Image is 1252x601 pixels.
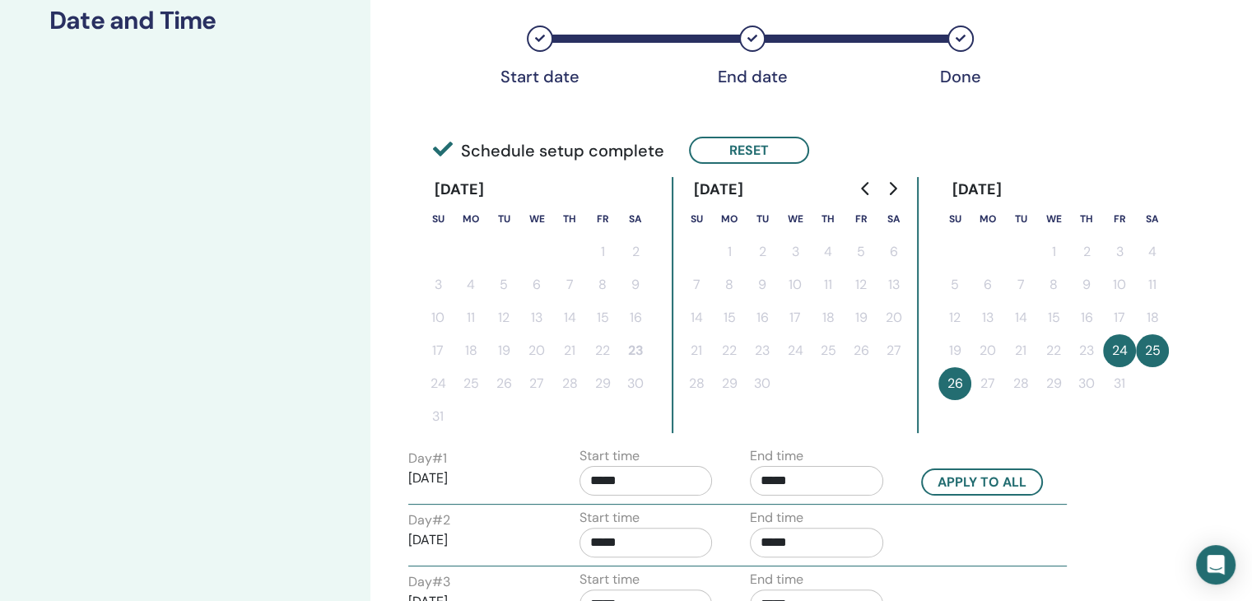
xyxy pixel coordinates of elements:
button: 6 [971,268,1004,301]
button: 23 [746,334,779,367]
button: 18 [1136,301,1169,334]
button: 24 [421,367,454,400]
button: 7 [680,268,713,301]
button: 16 [746,301,779,334]
button: 23 [1070,334,1103,367]
button: Apply to all [921,468,1043,496]
button: 6 [520,268,553,301]
button: 29 [1037,367,1070,400]
button: 24 [1103,334,1136,367]
div: Done [919,67,1002,86]
th: Monday [971,203,1004,235]
button: 5 [938,268,971,301]
button: 26 [487,367,520,400]
button: 1 [586,235,619,268]
th: Saturday [619,203,652,235]
button: 29 [713,367,746,400]
button: 1 [1037,235,1070,268]
th: Sunday [938,203,971,235]
button: 25 [812,334,845,367]
button: 28 [680,367,713,400]
button: 8 [713,268,746,301]
button: 21 [1004,334,1037,367]
button: 8 [586,268,619,301]
button: 22 [713,334,746,367]
button: 13 [520,301,553,334]
th: Friday [845,203,877,235]
button: Go to previous month [853,172,879,205]
button: 9 [746,268,779,301]
button: 27 [877,334,910,367]
button: 10 [1103,268,1136,301]
th: Monday [454,203,487,235]
button: 26 [845,334,877,367]
label: End time [750,446,803,466]
button: 12 [845,268,877,301]
button: 21 [680,334,713,367]
button: 26 [938,367,971,400]
button: 24 [779,334,812,367]
th: Tuesday [487,203,520,235]
button: 25 [1136,334,1169,367]
th: Tuesday [1004,203,1037,235]
button: 17 [421,334,454,367]
button: 5 [487,268,520,301]
button: 2 [619,235,652,268]
button: 9 [619,268,652,301]
button: 17 [779,301,812,334]
button: 8 [1037,268,1070,301]
th: Sunday [680,203,713,235]
button: 11 [812,268,845,301]
button: 15 [586,301,619,334]
button: 22 [586,334,619,367]
button: 14 [553,301,586,334]
button: 7 [553,268,586,301]
button: 4 [812,235,845,268]
button: 18 [812,301,845,334]
button: 7 [1004,268,1037,301]
button: 30 [746,367,779,400]
th: Sunday [421,203,454,235]
th: Wednesday [520,203,553,235]
div: End date [711,67,794,86]
label: Start time [579,570,640,589]
button: 29 [586,367,619,400]
button: 1 [713,235,746,268]
th: Wednesday [779,203,812,235]
label: End time [750,570,803,589]
button: 19 [938,334,971,367]
button: 27 [971,367,1004,400]
button: 15 [713,301,746,334]
label: End time [750,508,803,528]
button: 21 [553,334,586,367]
label: Day # 3 [408,572,450,592]
div: [DATE] [938,177,1015,203]
th: Thursday [812,203,845,235]
button: 13 [877,268,910,301]
button: 30 [619,367,652,400]
span: Schedule setup complete [433,138,664,163]
button: 19 [487,334,520,367]
h3: Date and Time [49,6,321,35]
button: 28 [553,367,586,400]
label: Day # 2 [408,510,450,530]
button: Reset [689,137,809,164]
button: 12 [487,301,520,334]
button: 3 [421,268,454,301]
button: 27 [520,367,553,400]
label: Start time [579,446,640,466]
th: Friday [586,203,619,235]
th: Tuesday [746,203,779,235]
button: 3 [1103,235,1136,268]
div: [DATE] [680,177,756,203]
button: 22 [1037,334,1070,367]
button: 5 [845,235,877,268]
button: 3 [779,235,812,268]
button: 13 [971,301,1004,334]
button: 20 [971,334,1004,367]
button: 14 [1004,301,1037,334]
div: [DATE] [421,177,498,203]
button: 6 [877,235,910,268]
button: 18 [454,334,487,367]
button: 4 [454,268,487,301]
